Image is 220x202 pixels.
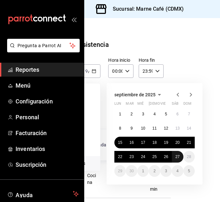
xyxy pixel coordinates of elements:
div: Head [35,130,171,160]
button: 29 de septiembre de 2025 [114,165,126,177]
abbr: 25 de septiembre de 2025 [152,154,156,159]
span: Ayuda [16,190,70,198]
button: 24 de septiembre de 2025 [137,151,149,163]
button: open_drawer_menu [71,17,76,22]
abbr: 2 de septiembre de 2025 [131,112,133,116]
abbr: domingo [183,101,191,108]
input: -- [85,69,88,74]
button: 27 de septiembre de 2025 [172,151,183,163]
abbr: 14 de septiembre de 2025 [187,126,191,131]
button: 2 de octubre de 2025 [149,165,160,177]
abbr: 9 de septiembre de 2025 [131,126,133,131]
button: 13 de septiembre de 2025 [172,122,183,134]
div: Cell [103,173,119,185]
abbr: 18 de septiembre de 2025 [152,140,156,145]
button: 3 de septiembre de 2025 [137,108,149,120]
abbr: 6 de septiembre de 2025 [176,112,179,116]
button: 23 de septiembre de 2025 [126,151,137,163]
abbr: viernes [160,101,166,108]
abbr: 3 de septiembre de 2025 [142,112,144,116]
abbr: 1 de septiembre de 2025 [119,112,121,116]
button: 18 de septiembre de 2025 [149,137,160,148]
abbr: 28 de septiembre de 2025 [187,154,191,159]
button: 8 de septiembre de 2025 [114,122,126,134]
label: Hora inicio [108,58,133,62]
abbr: 10 de septiembre de 2025 [141,126,145,131]
abbr: 19 de septiembre de 2025 [164,140,168,145]
button: 20 de septiembre de 2025 [172,137,183,148]
button: 17 de septiembre de 2025 [137,137,149,148]
abbr: 30 de septiembre de 2025 [129,169,133,173]
abbr: 22 de septiembre de 2025 [118,154,122,159]
abbr: 1 de octubre de 2025 [142,169,144,173]
button: 22 de septiembre de 2025 [114,151,126,163]
div: Row [35,160,171,198]
span: / [88,69,90,74]
span: Reportes [16,65,79,74]
span: Menú [16,81,79,90]
h3: Sucursal: Marne Café (CDMX) [108,5,184,13]
abbr: 26 de septiembre de 2025 [164,154,168,159]
div: Cocina [87,172,98,186]
abbr: miércoles [137,101,144,108]
button: 4 de septiembre de 2025 [149,108,160,120]
abbr: 5 de septiembre de 2025 [165,112,167,116]
button: septiembre de 2025 [114,91,163,99]
button: 6 de septiembre de 2025 [172,108,183,120]
button: 11 de septiembre de 2025 [149,122,160,134]
abbr: 20 de septiembre de 2025 [175,140,179,145]
span: Suscripción [16,160,79,169]
button: 7 de septiembre de 2025 [183,108,195,120]
button: 5 de septiembre de 2025 [160,108,172,120]
button: 21 de septiembre de 2025 [183,137,195,148]
abbr: 16 de septiembre de 2025 [129,140,133,145]
button: 1 de octubre de 2025 [137,165,149,177]
button: 30 de septiembre de 2025 [126,165,137,177]
button: 10 de septiembre de 2025 [137,122,149,134]
button: 4 de octubre de 2025 [172,165,183,177]
abbr: 17 de septiembre de 2025 [141,140,145,145]
abbr: 2 de octubre de 2025 [154,169,156,173]
abbr: martes [126,101,133,108]
label: Hora fin [139,58,164,62]
button: 19 de septiembre de 2025 [160,137,172,148]
abbr: 3 de octubre de 2025 [165,169,167,173]
abbr: 5 de octubre de 2025 [188,169,190,173]
abbr: lunes [114,101,121,108]
span: Facturación [16,129,79,137]
abbr: 4 de octubre de 2025 [176,169,179,173]
abbr: 7 de septiembre de 2025 [188,112,190,116]
abbr: sábado [172,101,179,108]
span: Configuración [16,97,79,106]
a: Pregunta a Parrot AI [5,47,80,54]
button: 16 de septiembre de 2025 [126,137,137,148]
button: 9 de septiembre de 2025 [126,122,137,134]
abbr: 11 de septiembre de 2025 [152,126,156,131]
abbr: 13 de septiembre de 2025 [175,126,179,131]
button: 12 de septiembre de 2025 [160,122,172,134]
button: 26 de septiembre de 2025 [160,151,172,163]
button: 3 de octubre de 2025 [160,165,172,177]
span: Personal [16,113,79,122]
button: 14 de septiembre de 2025 [183,122,195,134]
button: 5 de octubre de 2025 [183,165,195,177]
button: 15 de septiembre de 2025 [114,137,126,148]
button: 2 de septiembre de 2025 [126,108,137,120]
abbr: jueves [149,101,187,108]
abbr: 29 de septiembre de 2025 [118,169,122,173]
abbr: 23 de septiembre de 2025 [129,154,133,159]
button: 1 de septiembre de 2025 [114,108,126,120]
button: Pregunta a Parrot AI [7,39,80,52]
abbr: 15 de septiembre de 2025 [118,140,122,145]
div: Cell [82,170,103,188]
button: 28 de septiembre de 2025 [183,151,195,163]
abbr: 12 de septiembre de 2025 [164,126,168,131]
span: Inventarios [16,144,79,153]
span: septiembre de 2025 [114,92,156,97]
span: Pregunta a Parrot AI [17,42,70,49]
abbr: 21 de septiembre de 2025 [187,140,191,145]
button: 25 de septiembre de 2025 [149,151,160,163]
abbr: 8 de septiembre de 2025 [119,126,121,131]
abbr: 24 de septiembre de 2025 [141,154,145,159]
abbr: 4 de septiembre de 2025 [154,112,156,116]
